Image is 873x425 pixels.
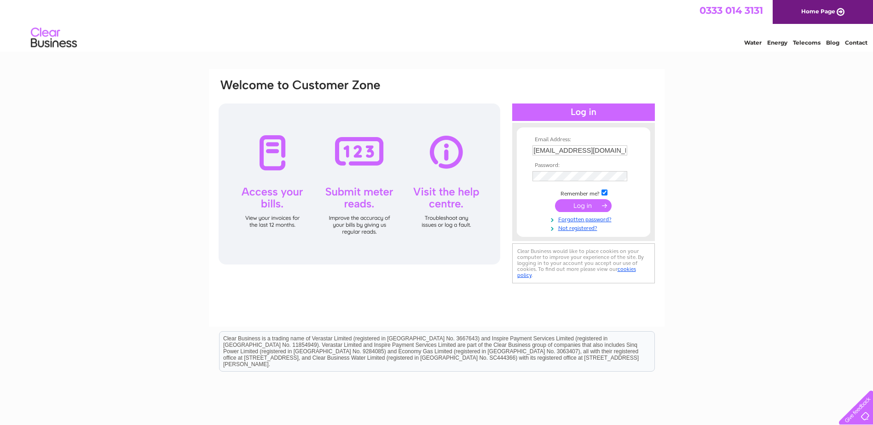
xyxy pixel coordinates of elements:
[744,39,762,46] a: Water
[530,162,637,169] th: Password:
[845,39,867,46] a: Contact
[555,199,612,212] input: Submit
[793,39,821,46] a: Telecoms
[517,266,636,278] a: cookies policy
[532,214,637,223] a: Forgotten password?
[700,5,763,16] a: 0333 014 3131
[532,223,637,232] a: Not registered?
[220,5,654,45] div: Clear Business is a trading name of Verastar Limited (registered in [GEOGRAPHIC_DATA] No. 3667643...
[530,137,637,143] th: Email Address:
[512,243,655,283] div: Clear Business would like to place cookies on your computer to improve your experience of the sit...
[30,24,77,52] img: logo.png
[826,39,839,46] a: Blog
[767,39,787,46] a: Energy
[530,188,637,197] td: Remember me?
